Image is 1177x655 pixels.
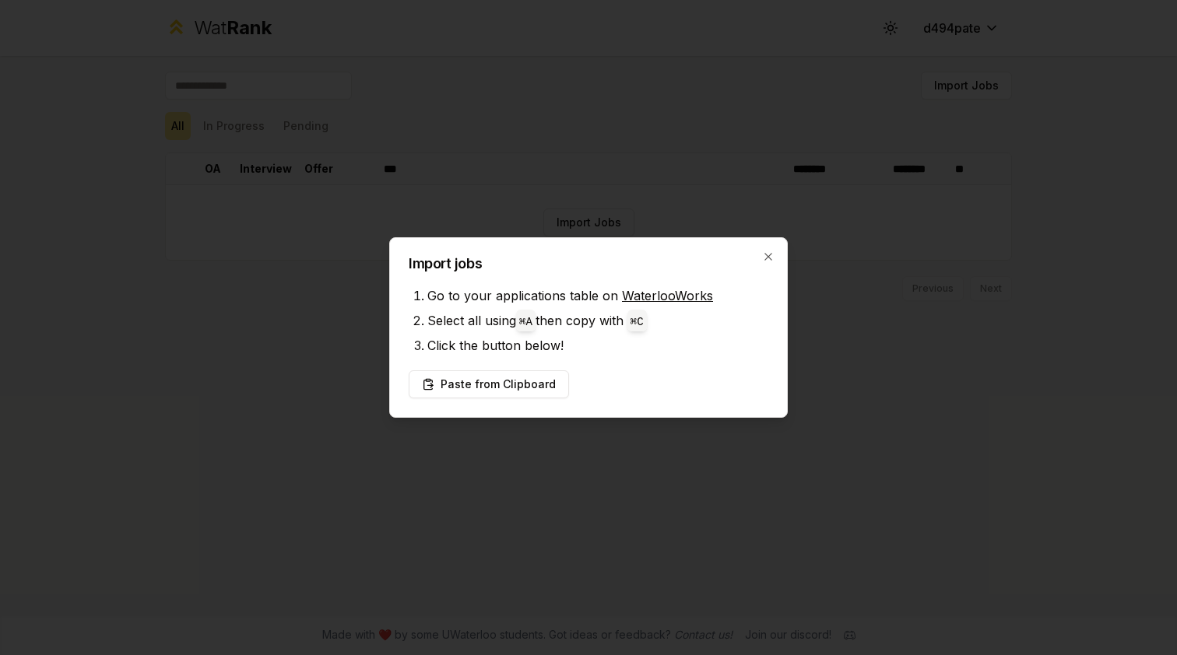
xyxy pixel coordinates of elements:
[427,333,768,358] li: Click the button below!
[409,257,768,271] h2: Import jobs
[519,316,532,328] code: ⌘ A
[631,316,644,328] code: ⌘ C
[427,308,768,333] li: Select all using then copy with
[622,288,713,303] a: WaterlooWorks
[427,283,768,308] li: Go to your applications table on
[409,370,569,398] button: Paste from Clipboard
